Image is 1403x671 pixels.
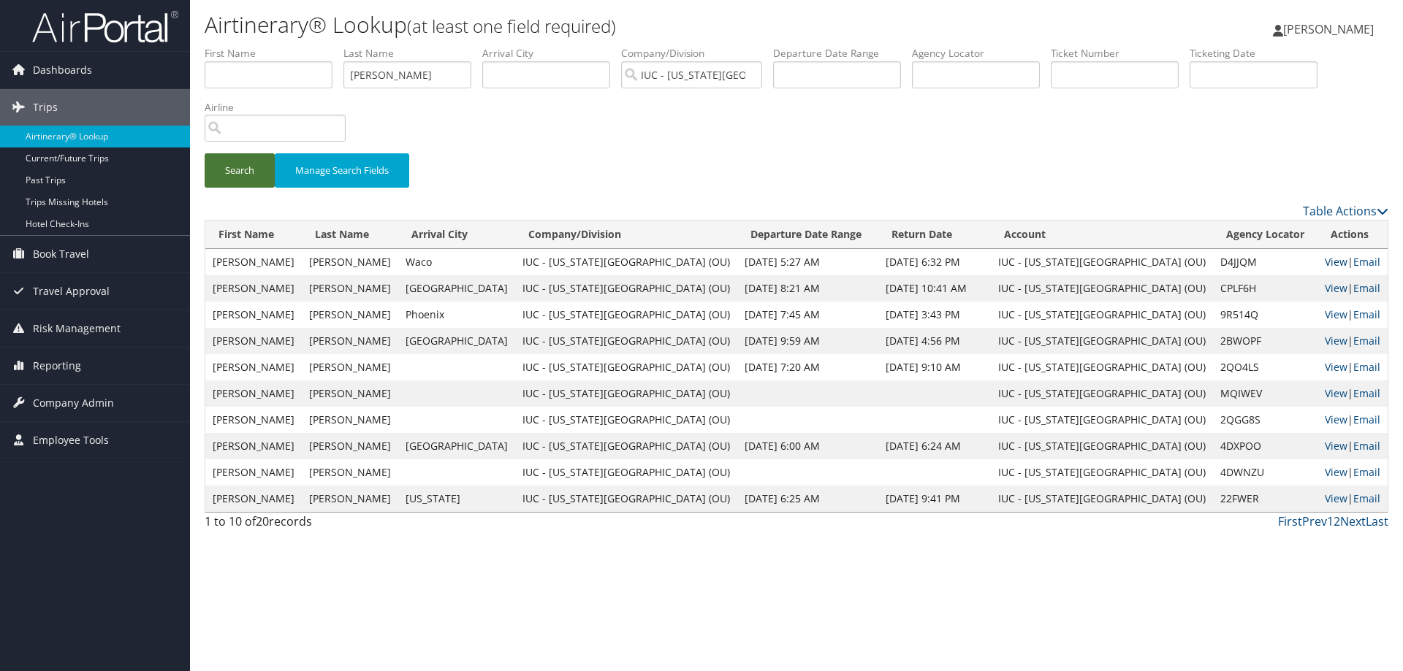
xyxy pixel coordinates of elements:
td: [DATE] 9:10 AM [878,354,991,380]
td: [GEOGRAPHIC_DATA] [398,328,515,354]
td: CPLF6H [1213,275,1318,302]
td: [PERSON_NAME] [205,275,302,302]
th: Arrival City: activate to sort column ascending [398,221,515,249]
td: IUC - [US_STATE][GEOGRAPHIC_DATA] (OU) [991,249,1213,275]
a: Email [1353,413,1380,426]
span: Company Admin [33,385,114,421]
a: View [1325,465,1347,479]
td: IUC - [US_STATE][GEOGRAPHIC_DATA] (OU) [991,486,1213,512]
span: Travel Approval [33,273,110,310]
a: Email [1353,386,1380,400]
td: [PERSON_NAME] [302,354,398,380]
td: [PERSON_NAME] [302,459,398,486]
label: Company/Division [621,46,773,61]
td: [PERSON_NAME] [302,433,398,459]
td: [PERSON_NAME] [302,328,398,354]
td: [PERSON_NAME] [302,407,398,433]
td: [DATE] 6:00 AM [737,433,878,459]
td: [PERSON_NAME] [302,249,398,275]
td: 2QO4LS [1213,354,1318,380]
a: Prev [1302,513,1327,529]
td: | [1318,354,1388,380]
td: 9R514Q [1213,302,1318,328]
td: [PERSON_NAME] [205,380,302,407]
td: [DATE] 10:41 AM [878,275,991,302]
td: IUC - [US_STATE][GEOGRAPHIC_DATA] (OU) [991,459,1213,486]
td: [DATE] 9:41 PM [878,486,991,512]
small: (at least one field required) [407,14,616,38]
td: IUC - [US_STATE][GEOGRAPHIC_DATA] (OU) [515,459,737,486]
td: | [1318,433,1388,459]
td: IUC - [US_STATE][GEOGRAPHIC_DATA] (OU) [515,380,737,407]
td: [PERSON_NAME] [205,407,302,433]
td: 22FWER [1213,486,1318,512]
td: [GEOGRAPHIC_DATA] [398,275,515,302]
label: First Name [205,46,343,61]
label: Agency Locator [912,46,1051,61]
td: | [1318,459,1388,486]
td: [PERSON_NAME] [205,302,302,328]
span: Trips [33,89,58,126]
td: [PERSON_NAME] [205,354,302,380]
td: IUC - [US_STATE][GEOGRAPHIC_DATA] (OU) [515,486,737,512]
span: Employee Tools [33,422,109,459]
td: [DATE] 9:59 AM [737,328,878,354]
label: Last Name [343,46,482,61]
td: 4DXPOO [1213,433,1318,459]
td: IUC - [US_STATE][GEOGRAPHIC_DATA] (OU) [515,249,737,275]
td: [DATE] 6:24 AM [878,433,991,459]
td: D4JJQM [1213,249,1318,275]
label: Airline [205,100,357,115]
span: Risk Management [33,310,121,347]
a: View [1325,386,1347,400]
th: Return Date: activate to sort column ascending [878,221,991,249]
a: View [1325,439,1347,453]
td: MQIWEV [1213,380,1318,407]
td: [DATE] 4:56 PM [878,328,991,354]
td: [PERSON_NAME] [205,433,302,459]
td: [DATE] 6:32 PM [878,249,991,275]
label: Departure Date Range [773,46,912,61]
a: View [1325,413,1347,426]
span: Dashboards [33,52,92,88]
td: IUC - [US_STATE][GEOGRAPHIC_DATA] (OU) [515,328,737,354]
th: Actions [1318,221,1388,249]
a: 1 [1327,513,1334,529]
td: | [1318,328,1388,354]
label: Ticketing Date [1190,46,1328,61]
th: Account: activate to sort column ascending [991,221,1213,249]
td: IUC - [US_STATE][GEOGRAPHIC_DATA] (OU) [991,328,1213,354]
button: Search [205,153,275,188]
span: [PERSON_NAME] [1283,21,1374,37]
label: Arrival City [482,46,621,61]
a: 2 [1334,513,1340,529]
label: Ticket Number [1051,46,1190,61]
a: View [1325,334,1347,348]
td: | [1318,486,1388,512]
td: | [1318,302,1388,328]
a: Email [1353,255,1380,269]
td: [DATE] 5:27 AM [737,249,878,275]
span: 20 [256,513,269,529]
td: [PERSON_NAME] [302,302,398,328]
a: View [1325,281,1347,295]
td: IUC - [US_STATE][GEOGRAPHIC_DATA] (OU) [991,407,1213,433]
h1: Airtinerary® Lookup [205,9,994,40]
td: [PERSON_NAME] [302,380,398,407]
td: | [1318,407,1388,433]
td: IUC - [US_STATE][GEOGRAPHIC_DATA] (OU) [991,275,1213,302]
a: Email [1353,360,1380,374]
th: Company/Division [515,221,737,249]
a: View [1325,255,1347,269]
a: Email [1353,307,1380,321]
td: [PERSON_NAME] [205,459,302,486]
a: Last [1366,513,1388,529]
a: Email [1353,465,1380,479]
span: Reporting [33,348,81,384]
td: IUC - [US_STATE][GEOGRAPHIC_DATA] (OU) [515,354,737,380]
a: Table Actions [1303,203,1388,219]
td: 2BWOPF [1213,328,1318,354]
td: [DATE] 7:20 AM [737,354,878,380]
td: IUC - [US_STATE][GEOGRAPHIC_DATA] (OU) [991,380,1213,407]
td: [DATE] 7:45 AM [737,302,878,328]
